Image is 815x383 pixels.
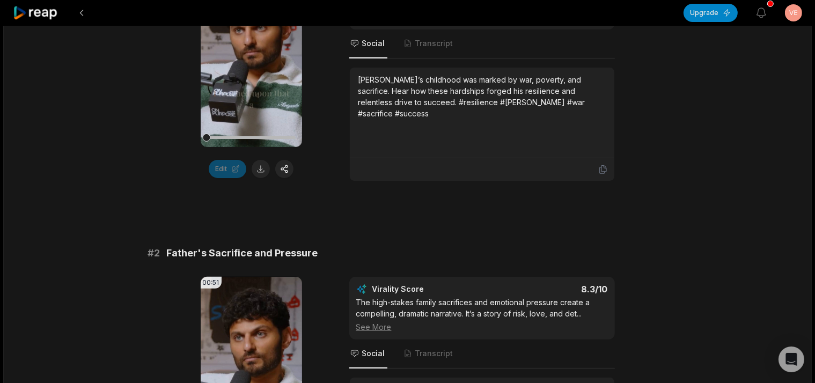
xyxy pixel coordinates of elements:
nav: Tabs [349,30,615,58]
div: See More [356,321,608,333]
span: Father's Sacrifice and Pressure [167,246,318,261]
div: Virality Score [372,284,488,294]
div: 8.3 /10 [493,284,608,294]
span: # 2 [148,246,160,261]
div: Open Intercom Messenger [779,347,804,372]
span: Transcript [415,38,453,49]
span: Social [362,38,385,49]
div: [PERSON_NAME]’s childhood was marked by war, poverty, and sacrifice. Hear how these hardships for... [358,74,606,119]
button: Edit [209,160,246,178]
button: Upgrade [684,4,738,22]
div: The high-stakes family sacrifices and emotional pressure create a compelling, dramatic narrative.... [356,297,608,333]
span: Transcript [415,348,453,359]
span: Social [362,348,385,359]
nav: Tabs [349,340,615,369]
